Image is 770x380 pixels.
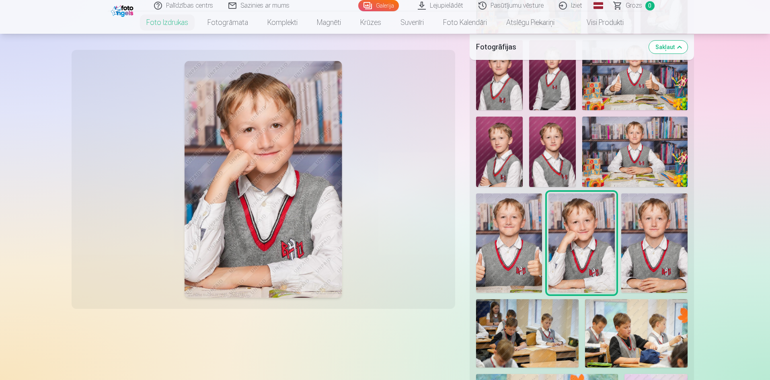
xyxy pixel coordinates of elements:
span: Grozs [626,1,642,10]
img: /fa1 [111,3,136,17]
span: 0 [645,1,655,10]
a: Magnēti [307,11,351,34]
a: Suvenīri [391,11,433,34]
a: Komplekti [258,11,307,34]
a: Fotogrāmata [198,11,258,34]
a: Foto izdrukas [137,11,198,34]
h5: Fotogrāfijas [476,41,643,52]
a: Krūzes [351,11,391,34]
button: Sakļaut [649,40,688,53]
a: Foto kalendāri [433,11,497,34]
a: Visi produkti [564,11,633,34]
a: Atslēgu piekariņi [497,11,564,34]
